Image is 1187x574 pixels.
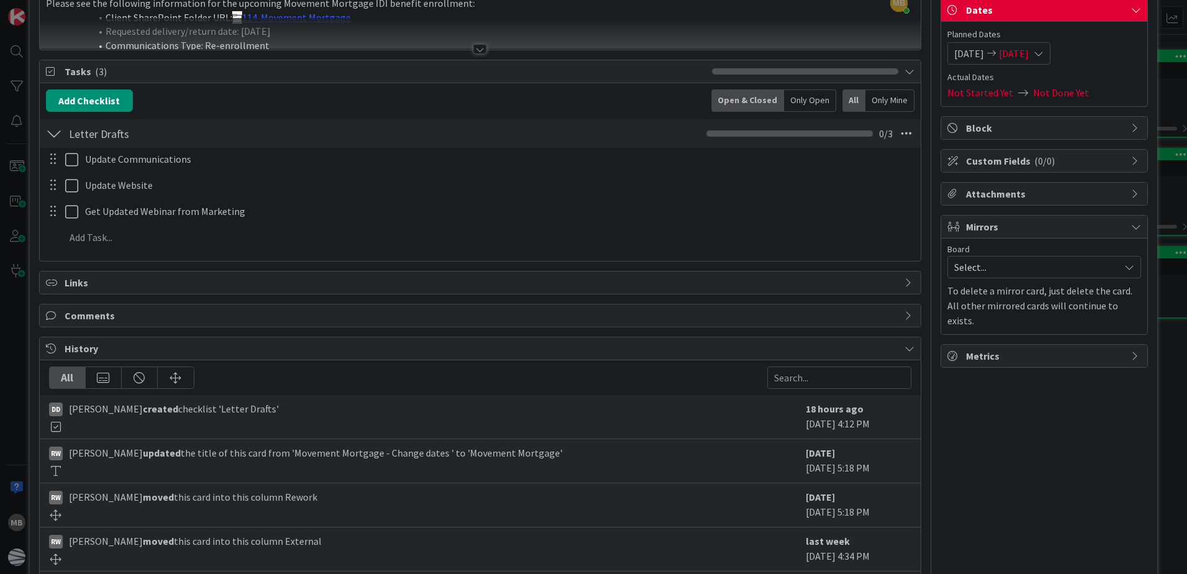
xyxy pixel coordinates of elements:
[947,245,970,253] span: Board
[947,28,1141,41] span: Planned Dates
[85,204,912,219] p: Get Updated Webinar from Marketing
[954,46,984,61] span: [DATE]
[966,186,1125,201] span: Attachments
[784,89,836,112] div: Only Open
[65,122,344,145] input: Add Checklist...
[242,11,351,24] a: 114-Movement Mortgage
[947,85,1013,100] span: Not Started Yet
[143,447,181,459] b: updated
[61,11,914,25] li: Client SharePoint Folder URL:
[966,153,1125,168] span: Custom Fields
[966,348,1125,363] span: Metrics
[806,535,850,547] b: last week
[69,490,317,504] span: [PERSON_NAME] this card into this column Rework
[947,283,1141,328] p: To delete a mirror card, just delete the card. All other mirrored cards will continue to exists.
[65,275,898,290] span: Links
[806,491,835,503] b: [DATE]
[65,64,706,79] span: Tasks
[767,367,911,389] input: Search...
[966,219,1125,234] span: Mirrors
[232,14,242,24] img: ​Folder icon
[806,403,864,415] b: 18 hours ago
[143,535,174,547] b: moved
[95,65,107,78] span: ( 3 )
[966,2,1125,17] span: Dates
[1033,85,1089,100] span: Not Done Yet
[842,89,865,112] div: All
[85,178,912,193] p: Update Website
[865,89,914,112] div: Only Mine
[49,403,63,416] div: DD
[966,121,1125,135] span: Block
[879,126,893,141] span: 0 / 3
[806,445,911,476] div: [DATE] 5:18 PM
[711,89,784,112] div: Open & Closed
[50,367,86,388] div: All
[947,71,1141,84] span: Actual Dates
[46,89,133,112] button: Add Checklist
[954,258,1113,276] span: Select...
[143,491,174,503] b: moved
[69,401,279,416] span: [PERSON_NAME] checklist 'Letter Drafts'
[49,491,63,504] div: RW
[49,447,63,460] div: RW
[65,308,898,323] span: Comments
[806,401,911,432] div: [DATE] 4:12 PM
[999,46,1029,61] span: [DATE]
[49,535,63,549] div: RW
[806,447,835,459] b: [DATE]
[85,152,912,166] p: Update Communications
[65,341,898,356] span: History
[806,534,911,565] div: [DATE] 4:34 PM
[806,490,911,521] div: [DATE] 5:18 PM
[143,403,178,415] b: created
[1034,155,1055,167] span: ( 0/0 )
[69,534,322,549] span: [PERSON_NAME] this card into this column External
[69,445,562,460] span: [PERSON_NAME] the title of this card from 'Movement Mortgage - Change dates ' to 'Movement Mortgage'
